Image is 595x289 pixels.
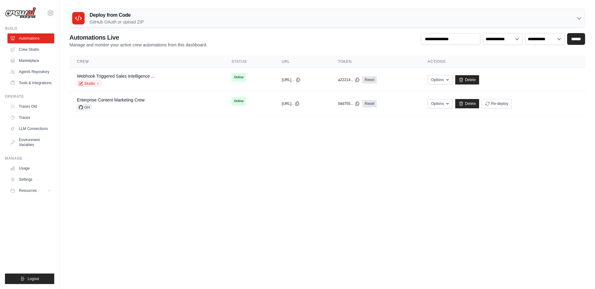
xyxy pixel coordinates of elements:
[7,163,54,173] a: Usage
[7,175,54,184] a: Settings
[69,42,207,48] p: Manage and monitor your active crew automations from this dashboard.
[331,55,420,68] th: Token
[77,104,92,110] span: GH
[338,101,360,106] button: 0dd755...
[7,101,54,111] a: Traces Old
[90,19,144,25] p: GitHub OAuth or upload ZIP
[69,55,224,68] th: Crew
[77,80,102,87] a: Studio
[7,113,54,123] a: Traces
[7,186,54,196] button: Resources
[338,77,360,82] button: a22214...
[5,156,54,161] div: Manage
[7,33,54,43] a: Automations
[482,99,512,108] button: Re-deploy
[428,75,453,84] button: Options
[231,73,246,82] span: Online
[7,45,54,54] a: Crew Studio
[362,76,377,84] a: Reset
[90,11,144,19] h3: Deploy from Code
[19,188,37,193] span: Resources
[5,26,54,31] div: Build
[7,78,54,88] a: Tools & Integrations
[231,97,246,106] span: Online
[7,124,54,134] a: LLM Connections
[455,99,479,108] a: Delete
[428,99,453,108] button: Options
[7,56,54,66] a: Marketplace
[362,100,377,107] a: Reset
[5,274,54,284] button: Logout
[455,75,479,84] a: Delete
[224,55,274,68] th: Status
[28,276,39,281] span: Logout
[5,7,36,19] img: Logo
[274,55,330,68] th: URL
[77,74,155,79] a: Webhook Triggered Sales Intelligence ...
[7,67,54,77] a: Agents Repository
[69,33,207,42] h2: Automations Live
[420,55,585,68] th: Actions
[7,135,54,150] a: Environment Variables
[5,94,54,99] div: Operate
[77,97,145,102] a: Enterprise Content Marketing Crew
